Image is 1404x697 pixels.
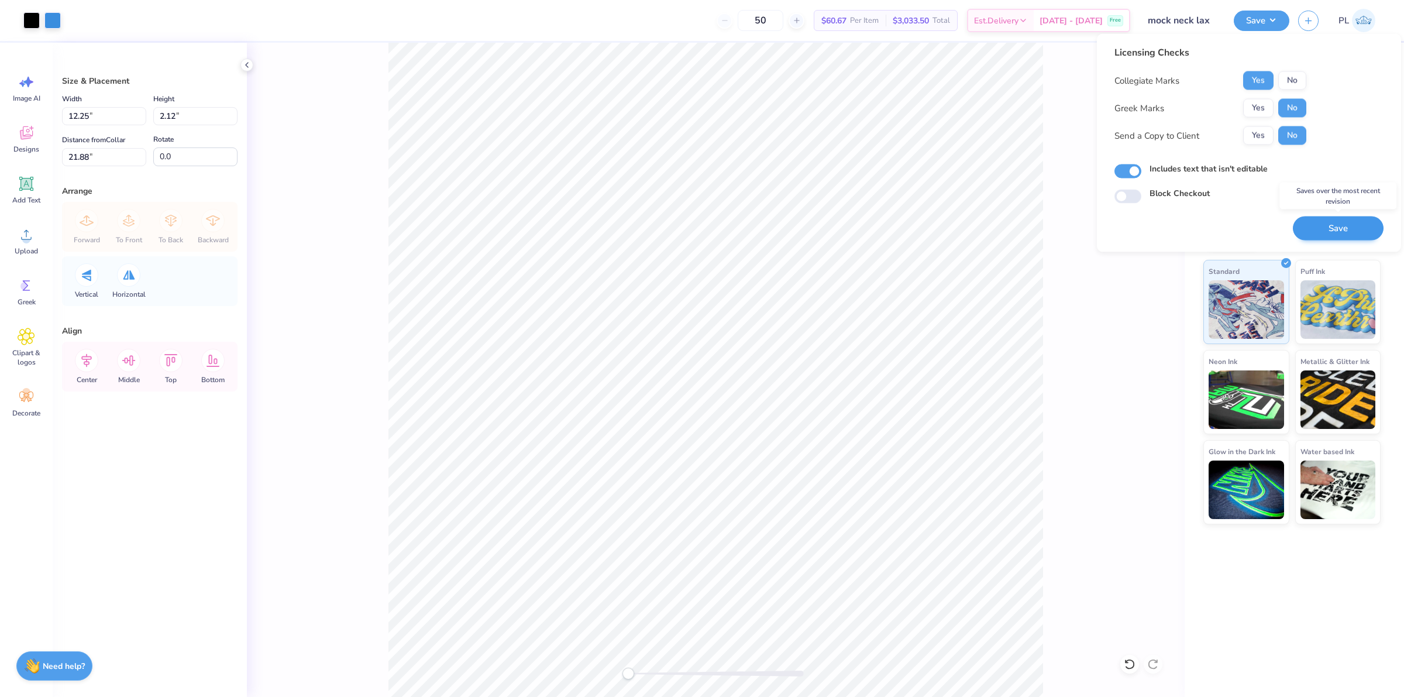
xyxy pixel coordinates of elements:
[165,375,177,384] span: Top
[62,75,238,87] div: Size & Placement
[62,133,125,147] label: Distance from Collar
[1114,101,1164,115] div: Greek Marks
[118,375,140,384] span: Middle
[1300,280,1376,339] img: Puff Ink
[1139,9,1225,32] input: Untitled Design
[1300,265,1325,277] span: Puff Ink
[77,375,97,384] span: Center
[201,375,225,384] span: Bottom
[1209,370,1284,429] img: Neon Ink
[1352,9,1375,32] img: Pamela Lois Reyes
[112,290,146,299] span: Horizontal
[622,668,634,679] div: Accessibility label
[12,408,40,418] span: Decorate
[1114,129,1199,142] div: Send a Copy to Client
[1300,445,1354,458] span: Water based Ink
[1278,126,1306,145] button: No
[153,92,174,106] label: Height
[1209,265,1240,277] span: Standard
[75,290,98,299] span: Vertical
[1209,280,1284,339] img: Standard
[1300,461,1376,519] img: Water based Ink
[1300,370,1376,429] img: Metallic & Glitter Ink
[62,185,238,197] div: Arrange
[153,132,174,146] label: Rotate
[1110,16,1121,25] span: Free
[12,195,40,205] span: Add Text
[1114,46,1306,60] div: Licensing Checks
[18,297,36,307] span: Greek
[15,246,38,256] span: Upload
[893,15,929,27] span: $3,033.50
[1278,71,1306,90] button: No
[7,348,46,367] span: Clipart & logos
[62,92,82,106] label: Width
[13,145,39,154] span: Designs
[1300,355,1369,368] span: Metallic & Glitter Ink
[974,15,1018,27] span: Est. Delivery
[1114,74,1179,87] div: Collegiate Marks
[1040,15,1103,27] span: [DATE] - [DATE]
[1243,126,1274,145] button: Yes
[1278,99,1306,118] button: No
[1293,217,1384,241] button: Save
[1243,99,1274,118] button: Yes
[1243,71,1274,90] button: Yes
[1209,461,1284,519] img: Glow in the Dark Ink
[1279,183,1396,210] div: Saves over the most recent revision
[1338,14,1349,28] span: PL
[1234,11,1289,31] button: Save
[43,661,85,672] strong: Need help?
[932,15,950,27] span: Total
[738,10,783,31] input: – –
[1333,9,1381,32] a: PL
[1150,163,1268,175] label: Includes text that isn't editable
[821,15,846,27] span: $60.67
[1209,445,1275,458] span: Glow in the Dark Ink
[850,15,879,27] span: Per Item
[1209,355,1237,368] span: Neon Ink
[1150,187,1210,200] label: Block Checkout
[62,325,238,337] div: Align
[13,94,40,103] span: Image AI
